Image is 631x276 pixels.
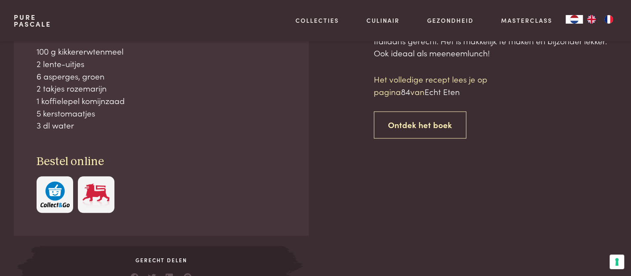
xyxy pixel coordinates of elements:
[566,15,583,24] a: NL
[81,181,111,208] img: Delhaize
[374,111,466,138] a: Ontdek het boek
[583,15,600,24] a: EN
[295,16,339,25] a: Collecties
[427,16,474,25] a: Gezondheid
[40,181,70,208] img: c308188babc36a3a401bcb5cb7e020f4d5ab42f7cacd8327e500463a43eeb86c.svg
[37,119,286,132] div: 3 dl water
[366,16,400,25] a: Culinair
[37,107,286,120] div: 5 kerstomaatjes
[425,86,460,97] span: Echt Eten
[401,86,410,97] span: 84
[600,15,617,24] a: FR
[37,154,286,169] h3: Bestel online
[609,255,624,269] button: Uw voorkeuren voor toestemming voor trackingtechnologieën
[40,256,282,264] span: Gerecht delen
[37,45,286,58] div: 100 g kikkererwtenmeel
[583,15,617,24] ul: Language list
[37,95,286,107] div: 1 koffielepel komijnzaad
[37,58,286,70] div: 2 lente-uitjes
[501,16,552,25] a: Masterclass
[566,15,617,24] aside: Language selected: Nederlands
[37,70,286,83] div: 6 asperges, groen
[566,15,583,24] div: Language
[14,14,51,28] a: PurePascale
[37,82,286,95] div: 2 takjes rozemarijn
[374,73,520,98] p: Het volledige recept lees je op pagina van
